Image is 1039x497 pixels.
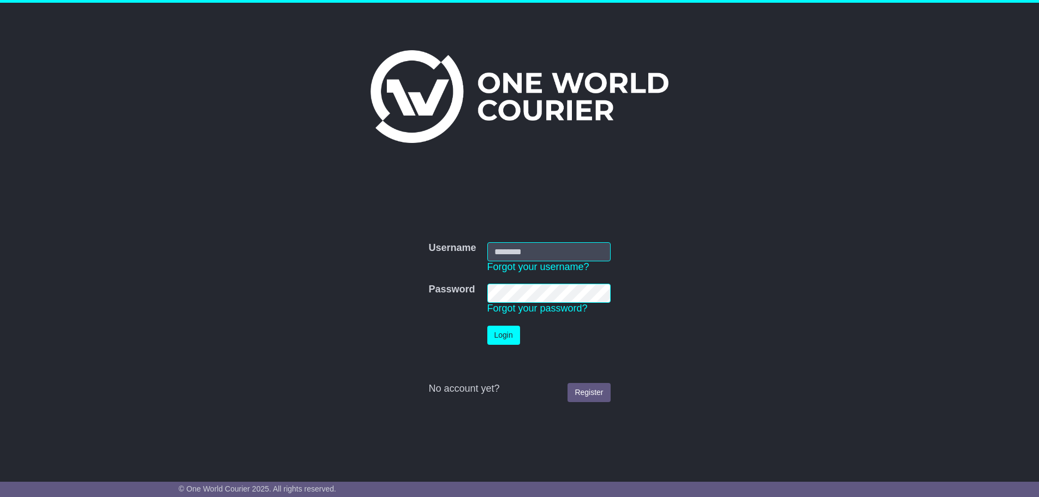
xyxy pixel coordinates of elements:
a: Forgot your password? [487,303,588,314]
button: Login [487,326,520,345]
label: Password [428,284,475,296]
a: Register [568,383,610,402]
img: One World [371,50,668,143]
label: Username [428,242,476,254]
a: Forgot your username? [487,261,589,272]
span: © One World Courier 2025. All rights reserved. [178,484,336,493]
div: No account yet? [428,383,610,395]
